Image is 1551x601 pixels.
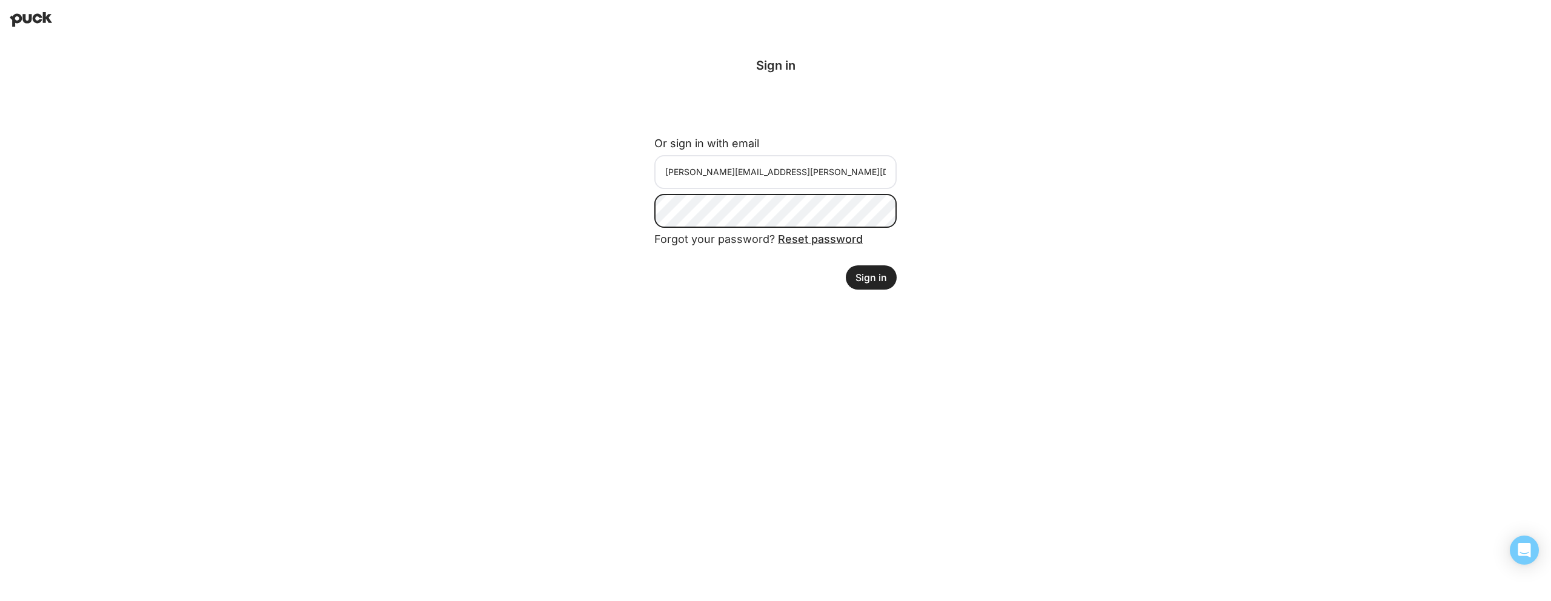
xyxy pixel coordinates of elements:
button: Sign in [846,265,897,290]
a: Reset password [778,233,863,245]
div: Open Intercom Messenger [1510,536,1539,565]
input: Email [654,155,897,189]
span: Forgot your password? [654,233,863,245]
img: Puck home [10,12,52,27]
div: Sign in [654,58,897,73]
label: Or sign in with email [654,137,759,150]
iframe: Sign in with Google Button [648,93,903,120]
